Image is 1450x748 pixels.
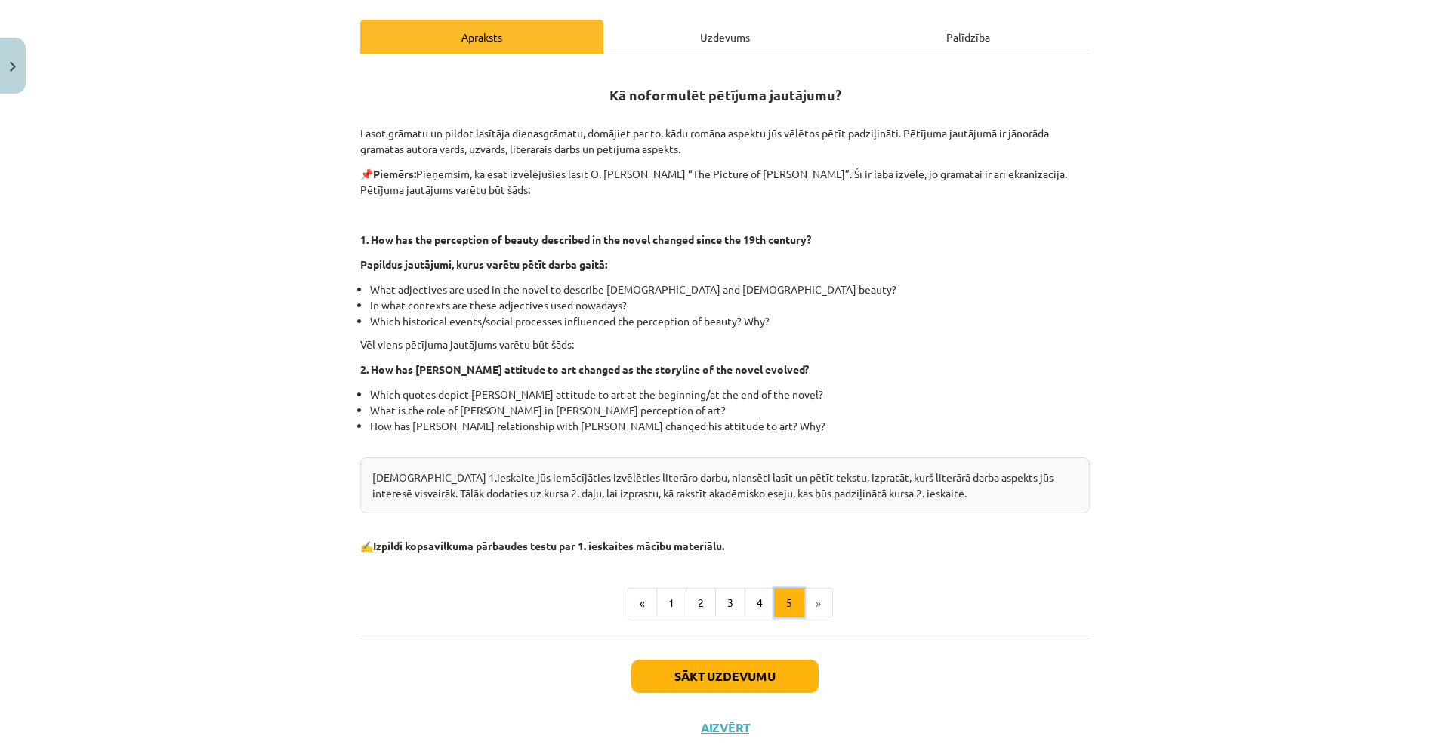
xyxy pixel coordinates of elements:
[656,588,686,618] button: 1
[609,86,841,103] strong: Kā noformulēt pētījuma jautājumu?
[745,588,775,618] button: 4
[370,297,1090,313] li: In what contexts are these adjectives used nowadays?
[373,539,724,553] b: Izpildi kopsavilkuma pārbaudes testu par 1. ieskaites mācību materiālu.
[370,282,1090,297] li: What adjectives are used in the novel to describe [DEMOGRAPHIC_DATA] and [DEMOGRAPHIC_DATA] beauty?
[360,20,603,54] div: Apraksts
[373,167,416,180] strong: Piemērs:
[774,588,804,618] button: 5
[603,20,847,54] div: Uzdevums
[847,20,1090,54] div: Palīdzība
[10,62,16,72] img: icon-close-lesson-0947bae3869378f0d4975bcd49f059093ad1ed9edebbc8119c70593378902aed.svg
[715,588,745,618] button: 3
[370,402,1090,418] li: What is the role of [PERSON_NAME] in [PERSON_NAME] perception of art?
[370,313,1090,329] li: Which historical events/social processes influenced the perception of beauty? Why?
[360,588,1090,618] nav: Page navigation example
[360,166,1090,198] p: 📌 Pieņemsim, ka esat izvēlējušies lasīt O. [PERSON_NAME] “The Picture of [PERSON_NAME]”. Šī ir la...
[370,386,1090,402] li: Which quotes depict [PERSON_NAME] attitude to art at the beginning/at the end of the novel?
[360,362,809,376] strong: 2. How has [PERSON_NAME] attitude to art changed as the storyline of the novel evolved?
[360,538,1090,554] p: ✍️
[360,337,1090,352] p: Vēl viens pētījuma jautājums varētu būt šāds:
[696,720,754,735] button: Aizvērt
[360,457,1090,513] div: [DEMOGRAPHIC_DATA] 1.ieskaite jūs iemācījāties izvēlēties literāro darbu, niansēti lasīt un pētīt...
[631,660,819,693] button: Sākt uzdevumu
[360,109,1090,157] p: Lasot grāmatu un pildot lasītāja dienasgrāmatu, domājiet par to, kādu romāna aspektu jūs vēlētos ...
[628,588,657,618] button: «
[370,418,1090,450] li: How has [PERSON_NAME] relationship with [PERSON_NAME] changed his attitude to art? Why?
[360,257,607,271] strong: Papildus jautājumi, kurus varētu pētīt darba gaitā:
[686,588,716,618] button: 2
[360,232,811,246] strong: 1. How has the perception of beauty described in the novel changed since the 19th century?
